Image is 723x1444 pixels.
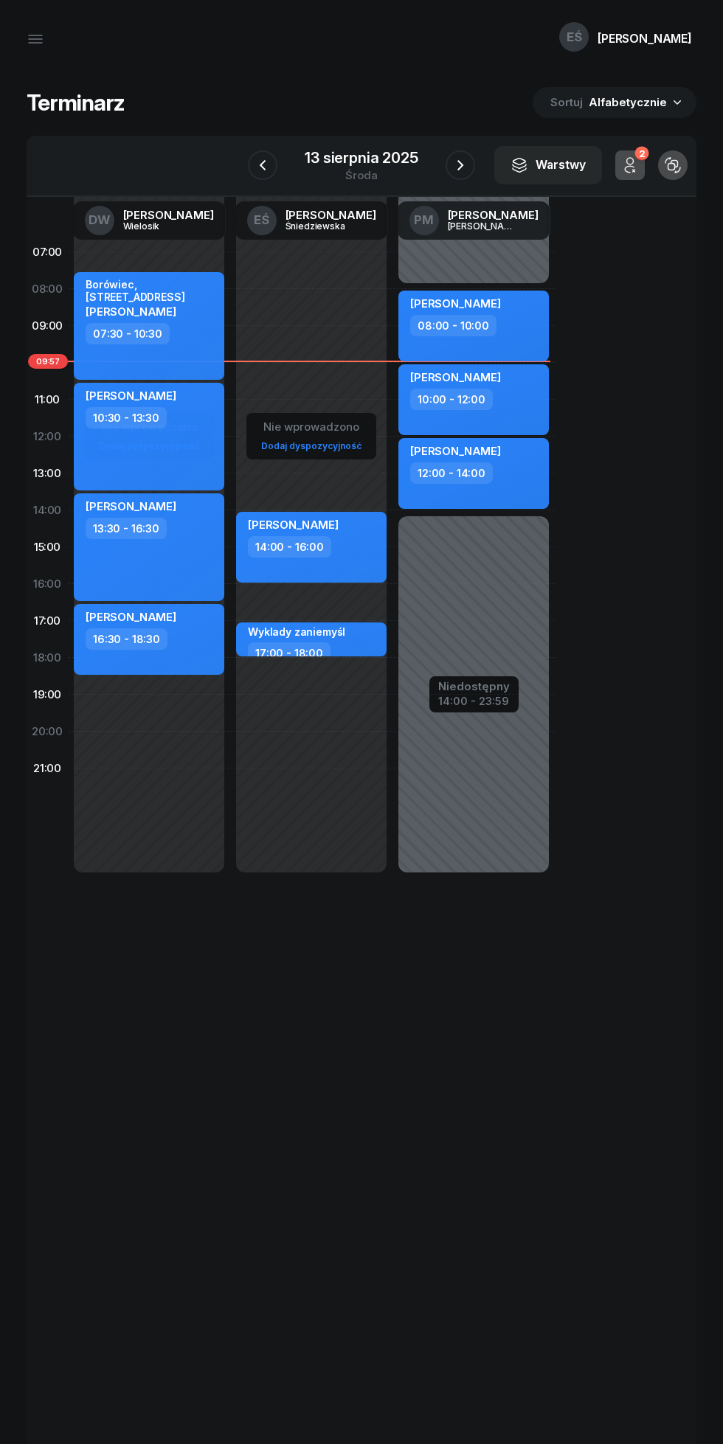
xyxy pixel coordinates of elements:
div: Warstwy [511,156,586,175]
div: [PERSON_NAME] [123,209,214,221]
div: 21:00 [27,750,68,787]
div: Niedostępny [438,681,510,692]
div: 20:00 [27,713,68,750]
div: 19:00 [27,676,68,713]
span: [PERSON_NAME] [410,296,501,310]
h1: Terminarz [27,89,125,116]
span: [PERSON_NAME] [86,305,176,319]
button: Sortuj Alfabetycznie [533,87,696,118]
span: [PERSON_NAME] [410,370,501,384]
div: 18:00 [27,639,68,676]
div: 13:00 [27,455,68,492]
span: [PERSON_NAME] [410,444,501,458]
div: 14:00 [27,492,68,529]
a: PM[PERSON_NAME][PERSON_NAME] [398,201,550,240]
div: 12:00 [27,418,68,455]
span: Alfabetycznie [589,95,667,109]
a: Dodaj dyspozycyjność [255,437,367,454]
div: 16:00 [27,566,68,603]
div: 07:30 - 10:30 [86,323,170,344]
div: 14:00 - 16:00 [248,536,331,558]
div: [PERSON_NAME] [448,209,539,221]
span: [PERSON_NAME] [86,389,176,403]
div: 17:00 [27,603,68,639]
div: 13 sierpnia 2025 [305,150,418,165]
button: Niedostępny14:00 - 23:59 [438,678,510,710]
span: DW [89,214,111,226]
div: 11:00 [27,381,68,418]
div: środa [305,170,418,181]
span: PM [414,214,434,226]
a: DW[PERSON_NAME]Wielosik [73,201,226,240]
div: 15:00 [27,529,68,566]
a: EŚ[PERSON_NAME]Śniedziewska [235,201,388,240]
div: 17:00 - 18:00 [248,642,331,664]
span: 09:57 [28,354,68,369]
div: 13:30 - 16:30 [86,518,167,539]
div: [PERSON_NAME] [598,32,692,44]
span: EŚ [254,214,269,226]
div: 14:00 - 23:59 [438,692,510,707]
button: Nie wprowadzonoDodaj dyspozycyjność [255,414,367,458]
div: Wyklady zaniemyśl [248,625,345,638]
div: Śniedziewska [286,221,356,231]
div: 07:00 [27,234,68,271]
div: 08:00 - 10:00 [410,315,497,336]
button: Warstwy [494,146,602,184]
div: 10:30 - 13:30 [86,407,167,428]
div: 10:00 - 12:00 [410,389,493,410]
button: 2 [615,150,645,180]
div: 09:00 [27,308,68,344]
span: EŚ [567,31,582,44]
span: [PERSON_NAME] [248,518,339,532]
span: [PERSON_NAME] [86,610,176,624]
div: Borówiec, [STREET_ADDRESS] [86,278,215,303]
div: 10:00 [27,344,68,381]
div: Wielosik [123,221,194,231]
div: 16:30 - 18:30 [86,628,167,650]
span: Sortuj [550,93,586,112]
div: 12:00 - 14:00 [410,462,493,484]
div: 08:00 [27,271,68,308]
div: Nie wprowadzono [255,417,367,437]
div: [PERSON_NAME] [448,221,519,231]
div: 2 [634,147,648,161]
div: [PERSON_NAME] [286,209,376,221]
span: [PERSON_NAME] [86,499,176,513]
